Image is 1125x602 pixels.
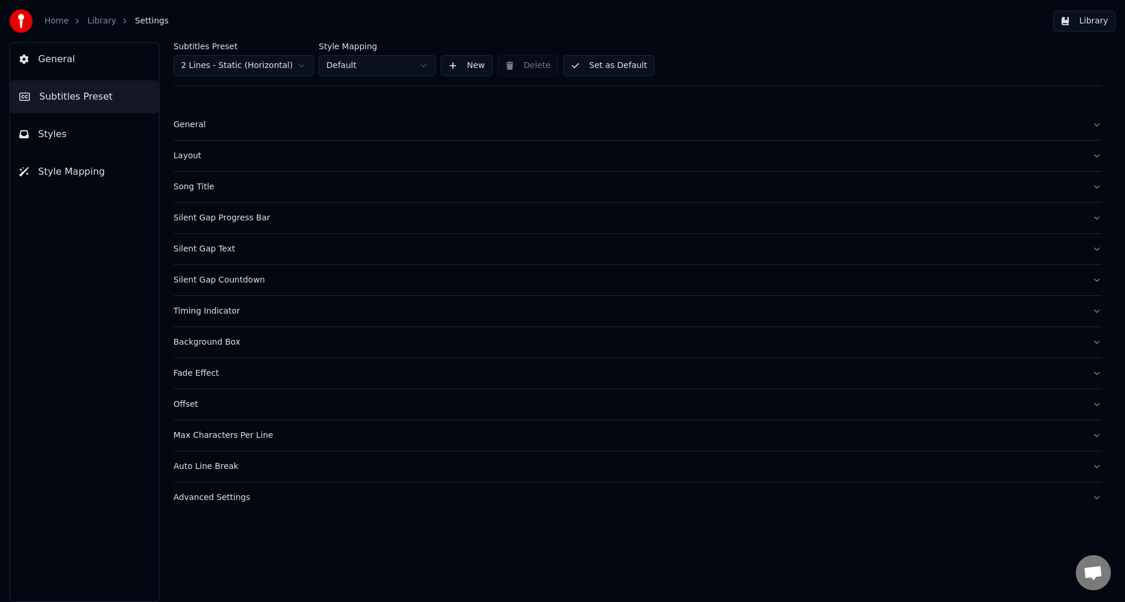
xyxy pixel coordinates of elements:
div: Silent Gap Text [173,243,1083,255]
a: Library [87,15,116,27]
div: Timing Indicator [173,305,1083,317]
button: Silent Gap Text [173,234,1102,264]
span: Style Mapping [38,165,105,179]
button: Offset [173,389,1102,420]
button: Max Characters Per Line [173,420,1102,451]
label: Subtitles Preset [173,42,314,50]
div: Silent Gap Progress Bar [173,212,1083,224]
div: General [173,119,1083,131]
button: New [441,55,493,76]
button: Timing Indicator [173,296,1102,326]
button: Background Box [173,327,1102,358]
nav: breadcrumb [45,15,169,27]
div: Max Characters Per Line [173,430,1083,441]
a: Home [45,15,69,27]
span: General [38,52,75,66]
button: Silent Gap Progress Bar [173,203,1102,233]
span: Settings [135,15,168,27]
button: Advanced Settings [173,482,1102,513]
button: Auto Line Break [173,451,1102,482]
span: Subtitles Preset [39,90,112,104]
button: Set as Default [563,55,655,76]
div: Advanced Settings [173,492,1083,504]
div: Song Title [173,181,1083,193]
div: Fade Effect [173,368,1083,379]
button: Style Mapping [10,155,159,188]
a: Open chat [1076,555,1111,590]
button: General [10,43,159,76]
img: youka [9,9,33,33]
div: Background Box [173,336,1083,348]
button: General [173,110,1102,140]
div: Layout [173,150,1083,162]
div: Auto Line Break [173,461,1083,472]
button: Song Title [173,172,1102,202]
button: Library [1053,11,1116,32]
div: Offset [173,399,1083,410]
button: Styles [10,118,159,151]
label: Style Mapping [319,42,436,50]
button: Fade Effect [173,358,1102,389]
button: Layout [173,141,1102,171]
button: Silent Gap Countdown [173,265,1102,295]
button: Subtitles Preset [10,80,159,113]
span: Styles [38,127,67,141]
div: Silent Gap Countdown [173,274,1083,286]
